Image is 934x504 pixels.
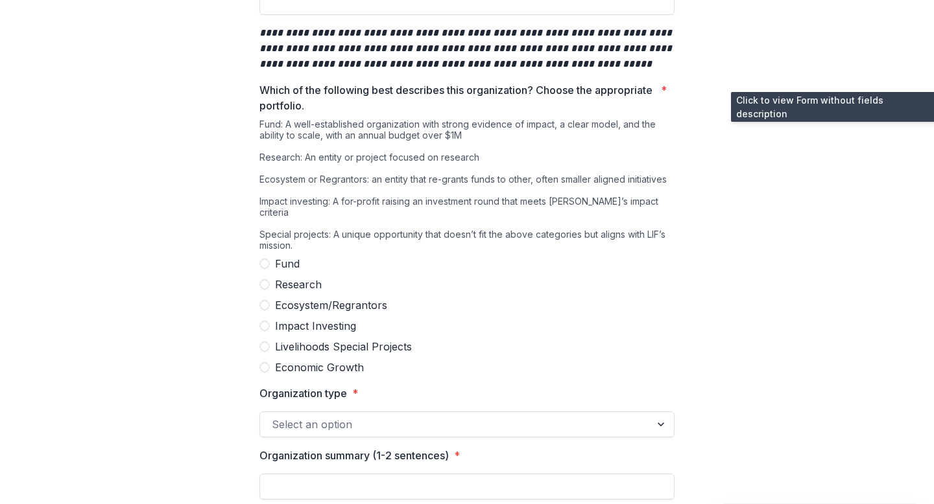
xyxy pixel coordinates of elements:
span: Ecosystem/Regrantors [275,297,387,313]
p: Which of the following best describes this organization? Choose the appropriate portfolio. [259,82,656,113]
p: Organization summary (1-2 sentences) [259,448,449,463]
span: Research [275,277,322,292]
span: Fund [275,256,300,271]
span: Livelihoods Special Projects [275,339,412,354]
p: Organization type [259,385,347,401]
span: Economic Growth [275,360,364,375]
div: Fund: A well-established organization with strong evidence of impact, a clear model, and the abil... [259,119,675,256]
span: Impact Investing [275,318,356,334]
